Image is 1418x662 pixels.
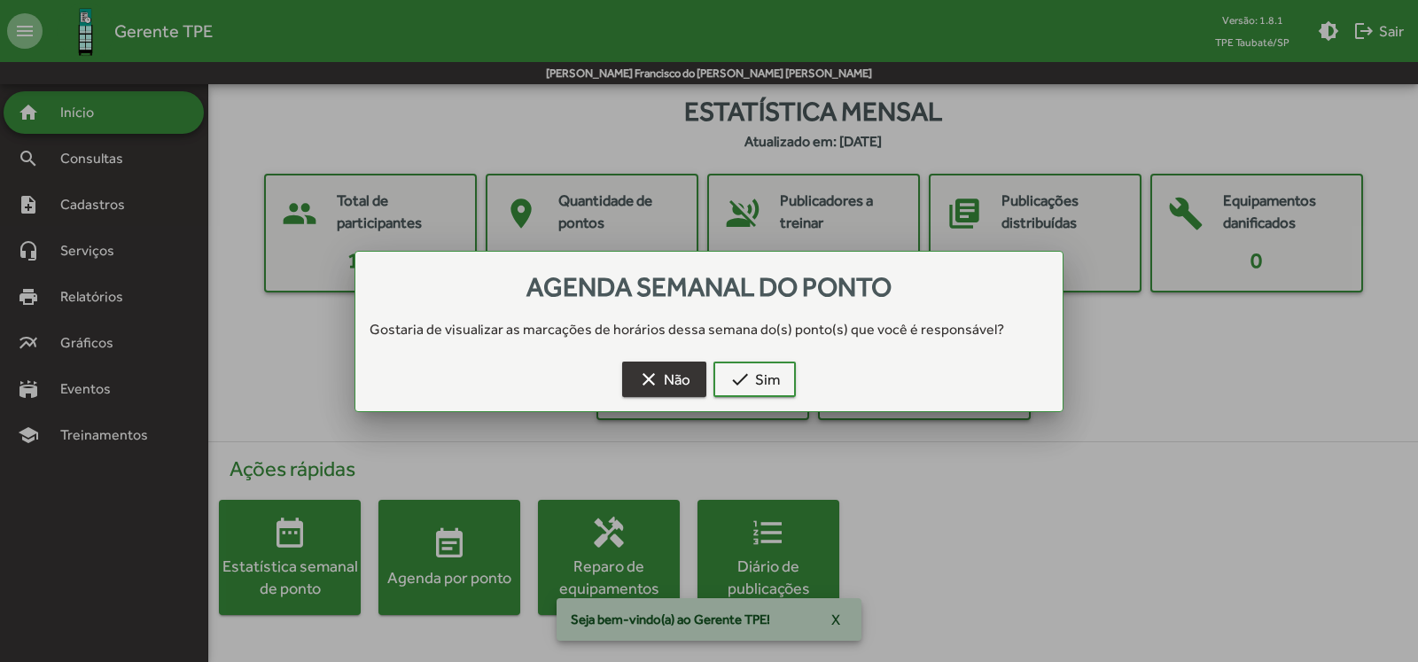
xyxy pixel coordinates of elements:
[638,363,690,395] span: Não
[638,369,659,390] mat-icon: clear
[729,369,751,390] mat-icon: check
[729,363,780,395] span: Sim
[622,362,706,397] button: Não
[713,362,796,397] button: Sim
[355,319,1063,340] div: Gostaria de visualizar as marcações de horários dessa semana do(s) ponto(s) que você é responsável?
[526,271,892,302] span: Agenda semanal do ponto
